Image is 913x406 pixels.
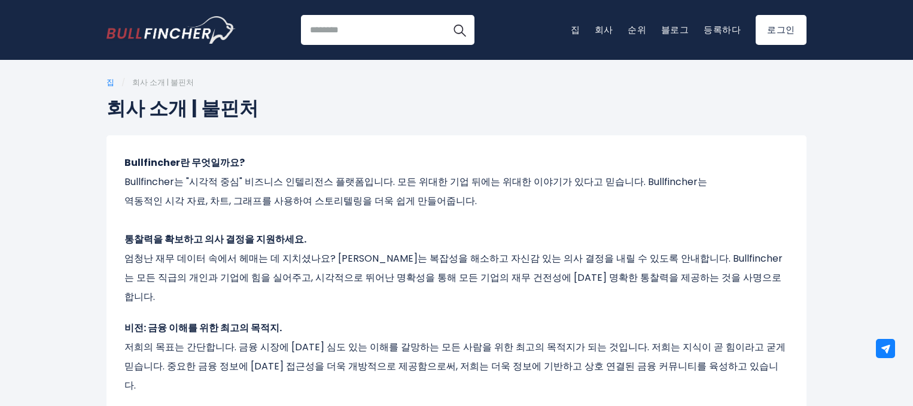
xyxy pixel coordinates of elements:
font: Bullfincher는 "시각적 중심" 비즈니스 인텔리전스 플랫폼입니다. 모든 위대한 기업 뒤에는 위대한 이야기가 있다고 믿습니다. Bullfincher는 [124,175,707,189]
a: 집 [106,77,114,88]
a: 블로그 [661,23,689,36]
font: 회사 소개 | 불핀처 [106,95,258,122]
font: 저희의 목표는 간단합니다. 금융 시장에 [DATE] 심도 있는 이해를 갈망하는 모든 사람을 위한 최고의 목적지가 되는 것입니다. 저희는 지식이 곧 힘이라고 굳게 믿습니다. 중... [124,340,786,392]
font: Bullfincher란 무엇일까요? [124,156,245,169]
a: 집 [571,23,580,36]
font: 역동적인 시각 자료, 차트, 그래프를 사용하여 스토리텔링을 더욱 쉽게 만들어줍니다. [124,194,477,208]
font: 비전: 금융 이해를 위한 최고의 목적지. [124,321,282,335]
font: 회사 소개 | 불핀처 [132,77,194,88]
a: 순위 [628,23,647,36]
font: / [121,77,125,88]
a: 로그인 [756,15,807,45]
button: 찾다 [445,15,474,45]
font: 통찰력을 확보하고 의사 결정을 지원하세요. [124,232,306,246]
font: 엄청난 재무 데이터 속에서 헤매는 데 지치셨나요? [PERSON_NAME]는 복잡성을 해소하고 자신감 있는 의사 결정을 내릴 수 있도록 안내합니다. Bullfincher는 모... [124,252,783,304]
a: 회사 [595,23,614,36]
a: 홈페이지로 이동 [106,16,235,44]
font: 로그인 [767,23,795,36]
img: 불핀처 로고 [106,16,236,44]
a: 등록하다 [704,23,741,36]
